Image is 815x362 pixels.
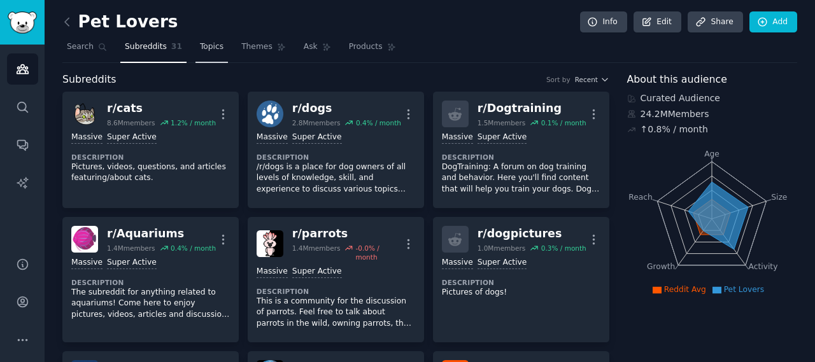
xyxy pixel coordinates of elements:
span: Recent [575,75,598,84]
span: 31 [171,41,182,53]
div: ↑ 0.8 % / month [641,123,708,136]
div: r/ dogs [292,101,401,116]
div: 1.5M members [478,118,526,127]
a: Share [688,11,742,33]
span: Topics [200,41,223,53]
span: Subreddits [62,72,117,88]
a: dogsr/dogs2.8Mmembers0.4% / monthMassiveSuper ActiveDescription/r/dogs is a place for dog owners ... [248,92,424,208]
a: Subreddits31 [120,37,187,63]
div: r/ Dogtraining [478,101,586,116]
p: /r/dogs is a place for dog owners of all levels of knowledge, skill, and experience to discuss va... [257,162,415,195]
div: -0.0 % / month [355,244,401,261]
div: r/ cats [107,101,216,116]
a: Info [580,11,627,33]
tspan: Reach [628,192,653,201]
div: 1.4M members [292,244,341,261]
p: Pictures, videos, questions, and articles featuring/about cats. [71,162,230,184]
div: r/ dogpictures [478,226,586,242]
a: Products [344,37,400,63]
a: r/dogpictures1.0Mmembers0.3% / monthMassiveSuper ActiveDescriptionPictures of dogs! [433,217,609,342]
tspan: Size [771,192,787,201]
div: 0.3 % / month [541,244,586,253]
p: The subreddit for anything related to aquariums! Come here to enjoy pictures, videos, articles an... [71,287,230,321]
div: 0.4 % / month [356,118,401,127]
div: Super Active [292,132,342,144]
a: parrotsr/parrots1.4Mmembers-0.0% / monthMassiveSuper ActiveDescriptionThis is a community for the... [248,217,424,342]
span: Ask [304,41,318,53]
div: Curated Audience [627,92,798,105]
a: Topics [195,37,228,63]
div: Massive [257,266,288,278]
div: Massive [257,132,288,144]
div: 8.6M members [107,118,155,127]
a: Add [749,11,797,33]
a: Search [62,37,111,63]
tspan: Growth [647,262,675,271]
div: Massive [442,132,473,144]
p: DogTraining: A forum on dog training and behavior. Here you'll find content that will help you tr... [442,162,600,195]
div: 1.4M members [107,244,155,253]
div: Massive [442,257,473,269]
div: Sort by [546,75,570,84]
a: Ask [299,37,336,63]
a: r/Dogtraining1.5Mmembers0.1% / monthMassiveSuper ActiveDescriptionDogTraining: A forum on dog tra... [433,92,609,208]
div: Super Active [478,132,527,144]
span: About this audience [627,72,727,88]
div: Super Active [478,257,527,269]
div: 24.2M Members [627,108,798,121]
dt: Description [257,287,415,296]
img: dogs [257,101,283,127]
span: Pet Lovers [724,285,765,294]
img: parrots [257,230,283,257]
tspan: Activity [748,262,777,271]
div: 1.0M members [478,244,526,253]
div: Massive [71,257,103,269]
div: r/ Aquariums [107,226,216,242]
a: Edit [634,11,681,33]
p: Pictures of dogs! [442,287,600,298]
div: Super Active [292,266,342,278]
div: Super Active [107,132,157,144]
span: Themes [241,41,273,53]
div: Massive [71,132,103,144]
div: r/ parrots [292,226,402,242]
div: 0.1 % / month [541,118,586,127]
div: 1.2 % / month [171,118,216,127]
div: Super Active [107,257,157,269]
dt: Description [442,153,600,162]
div: 0.4 % / month [171,244,216,253]
p: This is a community for the discussion of parrots. Feel free to talk about parrots in the wild, o... [257,296,415,330]
button: Recent [575,75,609,84]
dt: Description [71,153,230,162]
span: Search [67,41,94,53]
img: GummySearch logo [8,11,37,34]
img: Aquariums [71,226,98,253]
tspan: Age [704,150,719,158]
a: Aquariumsr/Aquariums1.4Mmembers0.4% / monthMassiveSuper ActiveDescriptionThe subreddit for anythi... [62,217,239,342]
dt: Description [257,153,415,162]
h2: Pet Lovers [62,12,178,32]
span: Reddit Avg [664,285,706,294]
span: Subreddits [125,41,167,53]
dt: Description [442,278,600,287]
a: Themes [237,37,290,63]
a: catsr/cats8.6Mmembers1.2% / monthMassiveSuper ActiveDescriptionPictures, videos, questions, and a... [62,92,239,208]
img: cats [71,101,98,127]
span: Products [349,41,383,53]
div: 2.8M members [292,118,341,127]
dt: Description [71,278,230,287]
